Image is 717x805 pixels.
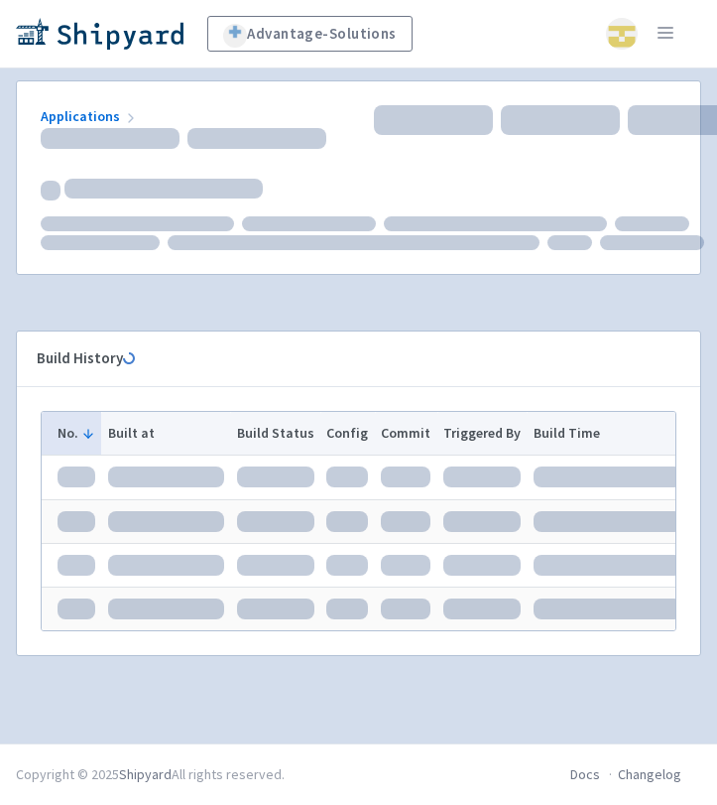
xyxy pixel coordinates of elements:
a: Shipyard [119,765,172,783]
a: Docs [570,765,600,783]
th: Triggered By [437,412,528,456]
div: Copyright © 2025 All rights reserved. [16,764,285,785]
a: Applications [41,107,139,125]
a: Advantage-Solutions [207,16,413,52]
div: Build History [37,347,649,370]
a: Changelog [618,765,681,783]
img: Shipyard logo [16,18,183,50]
th: Built at [101,412,230,456]
th: Config [320,412,375,456]
th: Build Time [527,412,688,456]
button: No. [58,423,95,444]
th: Build Status [230,412,320,456]
th: Commit [375,412,437,456]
